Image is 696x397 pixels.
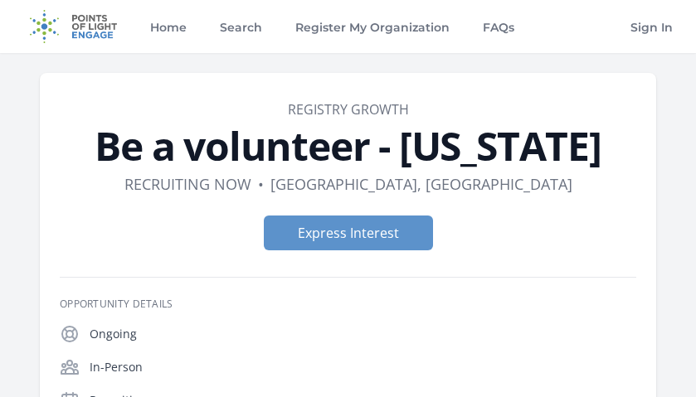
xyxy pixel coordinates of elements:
[258,172,264,196] div: •
[124,172,251,196] dd: Recruiting now
[288,100,409,119] a: Registry Growth
[60,298,636,311] h3: Opportunity Details
[60,126,636,166] h1: Be a volunteer - [US_STATE]
[90,326,636,342] p: Ongoing
[270,172,572,196] dd: [GEOGRAPHIC_DATA], [GEOGRAPHIC_DATA]
[90,359,636,375] p: In-Person
[264,215,433,250] button: Express Interest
